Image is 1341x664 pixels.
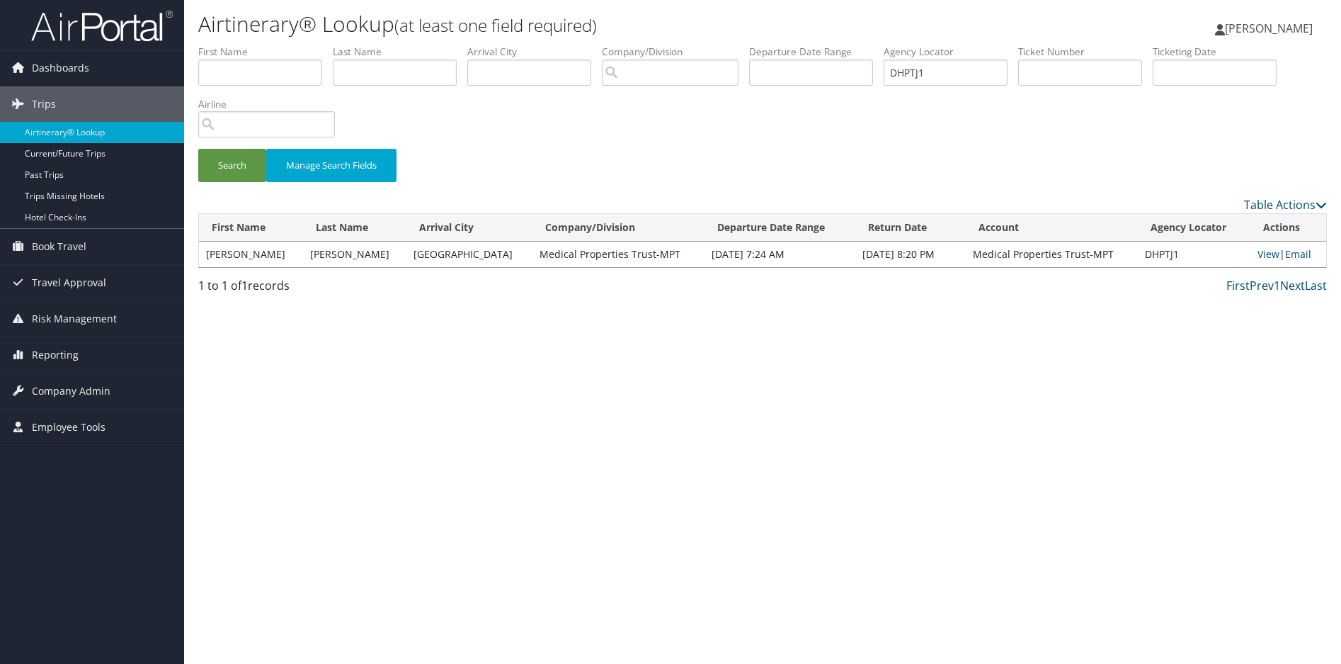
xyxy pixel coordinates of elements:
[1274,278,1280,293] a: 1
[198,97,346,111] label: Airline
[32,337,79,373] span: Reporting
[532,214,704,242] th: Company/Division
[31,9,173,43] img: airportal-logo.png
[406,214,532,242] th: Arrival City: activate to sort column ascending
[303,214,407,242] th: Last Name: activate to sort column ascending
[32,373,110,409] span: Company Admin
[406,242,532,267] td: [GEOGRAPHIC_DATA]
[855,242,966,267] td: [DATE] 8:20 PM
[1138,214,1250,242] th: Agency Locator: activate to sort column ascending
[241,278,248,293] span: 1
[333,45,467,59] label: Last Name
[1018,45,1153,59] label: Ticket Number
[198,45,333,59] label: First Name
[32,410,105,445] span: Employee Tools
[32,265,106,300] span: Travel Approval
[966,214,1138,242] th: Account: activate to sort column ascending
[1244,197,1327,213] a: Table Actions
[303,242,407,267] td: [PERSON_NAME]
[32,301,117,337] span: Risk Management
[1250,278,1274,293] a: Prev
[1215,7,1327,50] a: [PERSON_NAME]
[1285,247,1311,261] a: Email
[1250,214,1326,242] th: Actions
[32,86,56,122] span: Trips
[884,45,1018,59] label: Agency Locator
[1225,21,1313,36] span: [PERSON_NAME]
[1250,242,1326,267] td: |
[602,45,749,59] label: Company/Division
[266,149,396,182] button: Manage Search Fields
[199,214,303,242] th: First Name: activate to sort column ascending
[1280,278,1305,293] a: Next
[198,277,464,301] div: 1 to 1 of records
[32,50,89,86] span: Dashboards
[198,149,266,182] button: Search
[749,45,884,59] label: Departure Date Range
[32,229,86,264] span: Book Travel
[467,45,602,59] label: Arrival City
[1257,247,1279,261] a: View
[1153,45,1287,59] label: Ticketing Date
[1138,242,1250,267] td: DHPTJ1
[1305,278,1327,293] a: Last
[199,242,303,267] td: [PERSON_NAME]
[704,242,855,267] td: [DATE] 7:24 AM
[1226,278,1250,293] a: First
[198,9,951,39] h1: Airtinerary® Lookup
[704,214,855,242] th: Departure Date Range: activate to sort column ascending
[394,13,597,37] small: (at least one field required)
[966,242,1138,267] td: Medical Properties Trust-MPT
[532,242,704,267] td: Medical Properties Trust-MPT
[855,214,966,242] th: Return Date: activate to sort column ascending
